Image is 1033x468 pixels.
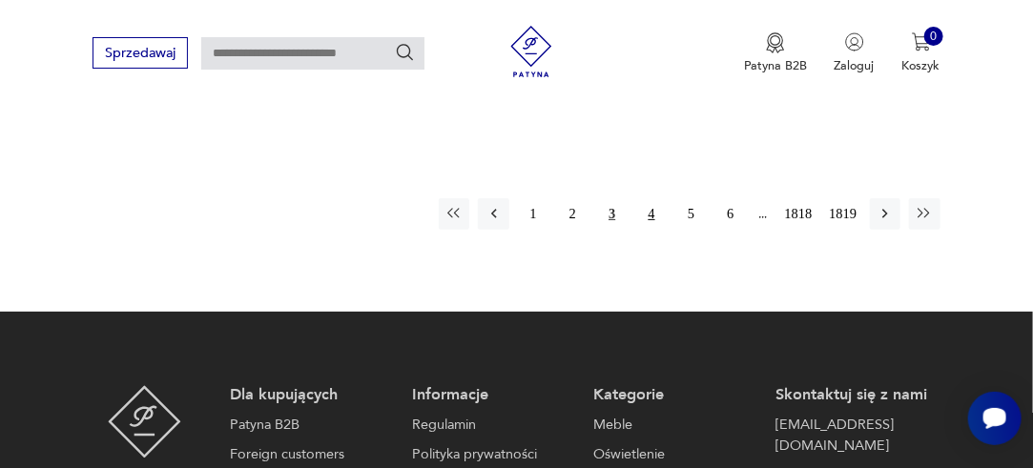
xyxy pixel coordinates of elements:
[715,198,746,229] button: 6
[775,385,932,406] p: Skontaktuj się z nami
[744,57,807,74] p: Patyna B2B
[412,444,568,465] a: Polityka prywatności
[597,198,628,229] button: 3
[500,26,564,77] img: Patyna - sklep z meblami i dekoracjami vintage
[835,57,875,74] p: Zaloguj
[594,415,751,436] a: Meble
[744,32,807,74] a: Ikona medaluPatyna B2B
[902,57,940,74] p: Koszyk
[835,32,875,74] button: Zaloguj
[230,415,386,436] a: Patyna B2B
[902,32,940,74] button: 0Koszyk
[845,32,864,51] img: Ikonka użytkownika
[230,444,386,465] a: Foreign customers
[744,32,807,74] button: Patyna B2B
[412,385,568,406] p: Informacje
[968,392,1022,445] iframe: Smartsupp widget button
[93,37,187,69] button: Sprzedawaj
[775,415,932,456] a: [EMAIL_ADDRESS][DOMAIN_NAME]
[675,198,706,229] button: 5
[594,385,751,406] p: Kategorie
[780,198,816,229] button: 1818
[766,32,785,53] img: Ikona medalu
[230,385,386,406] p: Dla kupujących
[395,42,416,63] button: Szukaj
[825,198,861,229] button: 1819
[924,27,943,46] div: 0
[518,198,548,229] button: 1
[557,198,588,229] button: 2
[108,385,181,458] img: Patyna - sklep z meblami i dekoracjami vintage
[412,415,568,436] a: Regulamin
[636,198,667,229] button: 4
[594,444,751,465] a: Oświetlenie
[93,49,187,60] a: Sprzedawaj
[912,32,931,51] img: Ikona koszyka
